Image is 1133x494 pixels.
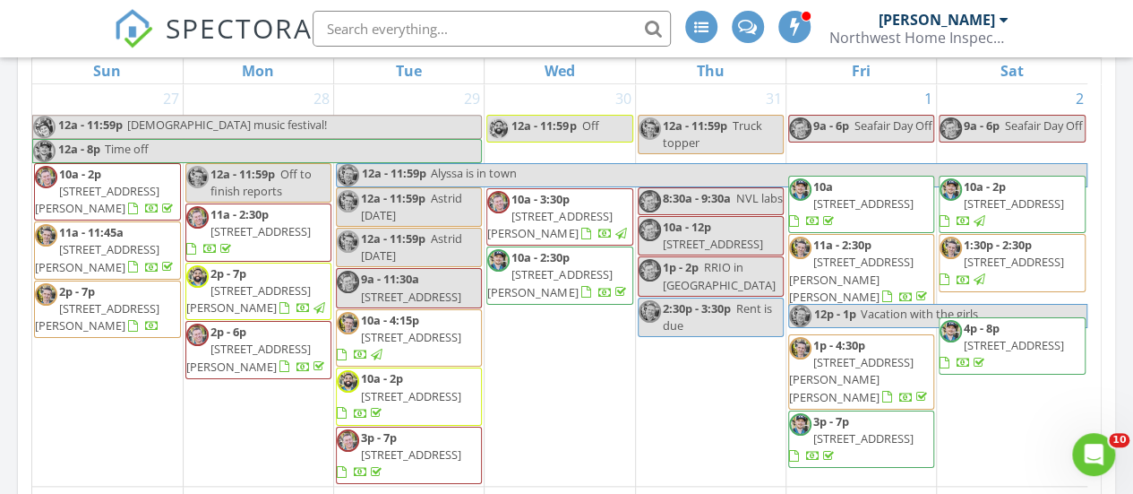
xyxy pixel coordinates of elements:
[183,84,333,487] td: Go to July 28, 2025
[337,429,461,480] a: 3p - 7p [STREET_ADDRESS]
[964,237,1032,253] span: 1:30p - 2:30p
[59,166,101,182] span: 10a - 2p
[59,283,95,299] span: 2p - 7p
[788,234,934,309] a: 11a - 2:30p [STREET_ADDRESS][PERSON_NAME][PERSON_NAME]
[813,237,871,253] span: 11a - 2:30p
[789,237,931,305] a: 11a - 2:30p [STREET_ADDRESS][PERSON_NAME][PERSON_NAME]
[487,266,612,299] span: [STREET_ADDRESS][PERSON_NAME]
[541,58,579,83] a: Wednesday
[612,84,635,113] a: Go to July 30, 2025
[310,84,333,113] a: Go to July 28, 2025
[639,117,661,140] img: greg.jpg
[35,166,57,188] img: tim_2.jpg
[788,411,934,469] a: 3p - 7p [STREET_ADDRESS]
[336,368,482,426] a: 10a - 2p [STREET_ADDRESS]
[35,183,159,216] span: [STREET_ADDRESS][PERSON_NAME]
[789,254,914,304] span: [STREET_ADDRESS][PERSON_NAME][PERSON_NAME]
[186,324,328,374] a: 2p - 6p [STREET_ADDRESS][PERSON_NAME]
[186,206,209,229] img: tim_2.jpg
[813,178,833,195] span: 10a
[964,195,1064,212] span: [STREET_ADDRESS]
[34,281,181,339] a: 2p - 7p [STREET_ADDRESS][PERSON_NAME]
[114,24,313,62] a: SPECTORA
[940,178,1064,229] a: 10a - 2p [STREET_ADDRESS]
[511,249,570,265] span: 10a - 2:30p
[361,230,462,264] span: Astrid [DATE]
[59,224,124,240] span: 11a - 11:45a
[210,206,269,222] span: 11a - 2:30p
[789,178,811,201] img: jordan_5.jpg
[337,312,461,362] a: 10a - 4:15p [STREET_ADDRESS]
[635,84,785,487] td: Go to July 31, 2025
[813,305,857,327] span: 12p - 1p
[964,254,1064,270] span: [STREET_ADDRESS]
[789,237,811,259] img: greg.jpg
[35,224,176,274] a: 11a - 11:45a [STREET_ADDRESS][PERSON_NAME]
[210,324,246,340] span: 2p - 6p
[186,166,209,188] img: greg.jpg
[337,370,461,420] a: 10a - 2p [STREET_ADDRESS]
[336,427,482,485] a: 3p - 7p [STREET_ADDRESS]
[361,190,462,223] span: Astrid [DATE]
[33,140,56,162] img: jordan_5.jpg
[940,320,1064,370] a: 4p - 8p [STREET_ADDRESS]
[186,265,209,288] img: rory_5.jpg
[57,140,101,162] span: 12a - 8p
[35,283,159,334] a: 2p - 7p [STREET_ADDRESS][PERSON_NAME]
[639,259,661,282] img: tim_2.jpg
[663,300,772,334] span: Rent is due
[939,317,1086,376] a: 4p - 8p [STREET_ADDRESS]
[789,117,811,140] img: tim_2.jpg
[210,166,275,182] span: 12a - 11:59p
[210,265,246,282] span: 2p - 7p
[337,370,359,393] img: rory_5.jpg
[361,312,419,328] span: 10a - 4:15p
[487,117,510,140] img: rory_5.jpg
[361,230,425,247] span: 12a - 11:59p
[879,11,995,29] div: [PERSON_NAME]
[940,237,962,259] img: greg.jpg
[334,84,485,487] td: Go to July 29, 2025
[788,176,934,234] a: 10a [STREET_ADDRESS]
[964,337,1064,353] span: [STREET_ADDRESS]
[361,446,461,463] span: [STREET_ADDRESS]
[861,306,978,322] span: Vacation with the girls
[813,117,849,134] span: 9a - 6p
[486,247,632,305] a: 10a - 2:30p [STREET_ADDRESS][PERSON_NAME]
[1005,117,1083,134] span: Seafair Day Off
[361,164,427,186] span: 12a - 11:59p
[789,354,914,404] span: [STREET_ADDRESS][PERSON_NAME][PERSON_NAME]
[186,282,311,316] span: [STREET_ADDRESS][PERSON_NAME]
[57,116,124,138] span: 12a - 11:59p
[964,178,1006,195] span: 10a - 2p
[186,324,209,346] img: tim_2.jpg
[487,249,629,299] a: 10a - 2:30p [STREET_ADDRESS][PERSON_NAME]
[35,241,159,274] span: [STREET_ADDRESS][PERSON_NAME]
[185,204,331,262] a: 11a - 2:30p [STREET_ADDRESS]
[186,341,311,374] span: [STREET_ADDRESS][PERSON_NAME]
[581,117,598,134] span: Off
[789,337,931,405] a: 1p - 4:30p [STREET_ADDRESS][PERSON_NAME][PERSON_NAME]
[789,305,811,327] img: jesse.jpg
[186,206,311,256] a: 11a - 2:30p [STREET_ADDRESS]
[485,84,635,487] td: Go to July 30, 2025
[431,165,517,181] span: Alyssa is in town
[1072,433,1115,476] iframe: Intercom live chat
[663,117,727,134] span: 12a - 11:59p
[663,117,762,151] span: Truck topper
[789,413,811,436] img: jordan_5.jpg
[35,300,159,334] span: [STREET_ADDRESS][PERSON_NAME]
[937,84,1087,487] td: Go to August 2, 2025
[337,164,359,186] img: jesse.jpg
[105,141,149,157] span: Time off
[736,190,783,206] span: NVL labs
[663,300,731,316] span: 2:30p - 3:30p
[789,337,811,360] img: greg.jpg
[35,224,57,247] img: greg.jpg
[511,117,576,134] span: 12a - 11:59p
[762,84,785,113] a: Go to July 31, 2025
[486,188,632,247] a: 10a - 3:30p [STREET_ADDRESS][PERSON_NAME]
[511,191,570,207] span: 10a - 3:30p
[663,190,731,206] span: 8:30a - 9:30a
[663,259,699,275] span: 1p - 2p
